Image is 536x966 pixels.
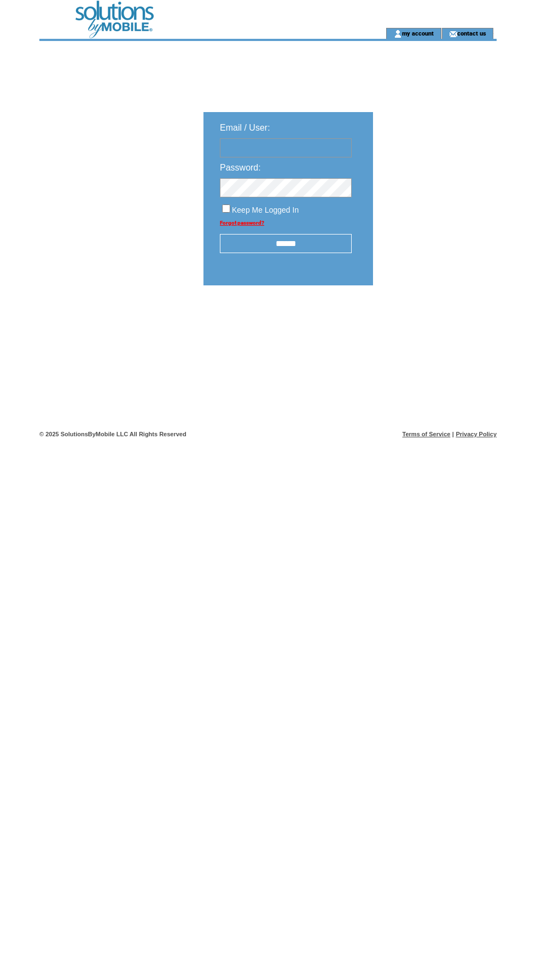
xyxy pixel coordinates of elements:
span: Email / User: [220,123,270,132]
a: Forgot password? [220,220,264,226]
span: Keep Me Logged In [232,206,299,214]
a: contact us [457,30,486,37]
img: contact_us_icon.gif;jsessionid=FF500A5079F8D7ACE1A3099EC7F8B845 [449,30,457,38]
img: account_icon.gif;jsessionid=FF500A5079F8D7ACE1A3099EC7F8B845 [394,30,402,38]
a: Terms of Service [403,431,451,437]
span: | [452,431,454,437]
span: © 2025 SolutionsByMobile LLC All Rights Reserved [39,431,187,437]
img: transparent.png;jsessionid=FF500A5079F8D7ACE1A3099EC7F8B845 [405,313,459,326]
a: Privacy Policy [456,431,497,437]
span: Password: [220,163,261,172]
a: my account [402,30,434,37]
